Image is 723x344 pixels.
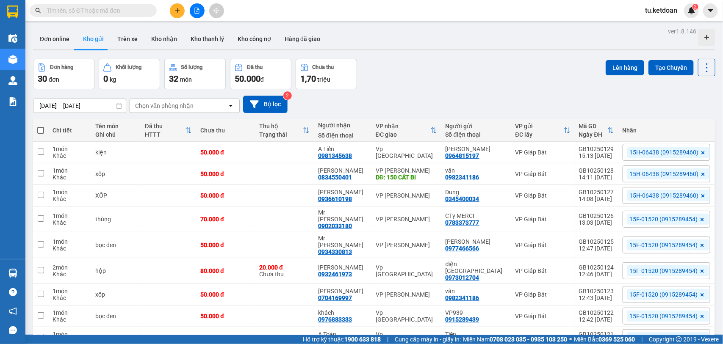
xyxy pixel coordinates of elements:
div: 50.000 đ [200,242,251,248]
svg: open [227,102,234,109]
img: solution-icon [8,97,17,106]
div: GB10250125 [579,238,614,245]
div: thùng [95,216,136,223]
div: Khác [53,195,87,202]
div: 2 món [53,264,87,271]
div: 0976883333 [318,316,352,323]
div: vân [446,167,507,174]
button: file-add [190,3,205,18]
span: notification [9,307,17,315]
div: 1 món [53,309,87,316]
div: Dung [446,189,507,195]
span: 15F-01520 (0915289454) [630,215,698,223]
div: VP [PERSON_NAME] [376,242,437,248]
div: VP939 [446,309,507,316]
div: 1 món [53,189,87,195]
span: đơn [49,76,59,83]
span: 15H-06438 (0915289460) [630,192,699,199]
button: Tạo Chuyến [648,60,694,75]
div: VP Giáp Bát [515,216,571,223]
div: VP Giáp Bát [515,334,571,341]
div: VP Giáp Bát [515,149,571,156]
div: Vp [GEOGRAPHIC_DATA] [376,264,437,278]
span: file-add [194,8,200,14]
img: warehouse-icon [8,55,17,64]
div: VP Giáp Bát [515,171,571,177]
span: | [387,335,388,344]
strong: 0708 023 035 - 0935 103 250 [490,336,567,343]
div: VP Giáp Bát [515,242,571,248]
div: 12:42 [DATE] [579,316,614,323]
img: warehouse-icon [8,34,17,43]
div: A Toàn [318,331,367,338]
span: 1,70 [300,74,316,84]
span: 2 [694,4,697,10]
div: Chọn văn phòng nhận [135,102,194,110]
div: bọc đen [95,313,136,319]
span: đ [260,76,264,83]
div: GB10250127 [579,189,614,195]
span: tu.ketdoan [638,5,684,16]
th: Toggle SortBy [575,119,618,142]
div: ĐC lấy [515,131,564,138]
button: aim [209,3,224,18]
div: 12:46 [DATE] [579,271,614,278]
div: 13:03 [DATE] [579,219,614,226]
div: 50.000 đ [200,334,251,341]
span: 15F-01520 (0915289454) [630,334,698,341]
button: caret-down [703,3,718,18]
button: Đã thu50.000đ [230,59,291,89]
div: Số điện thoại [446,131,507,138]
span: kg [110,76,116,83]
div: 0932461973 [318,271,352,278]
div: VP gửi [515,123,564,129]
span: 0 [103,74,108,84]
div: xốp [95,291,136,298]
div: 0345400034 [446,195,479,202]
div: GB10250128 [579,167,614,174]
button: Đơn hàng30đơn [33,59,94,89]
div: Số lượng [181,64,203,70]
div: 0915289439 [446,316,479,323]
div: Người nhận [318,122,367,129]
div: DĐ: 150 CÁT BI [376,174,437,181]
input: Tìm tên, số ĐT hoặc mã đơn [47,6,147,15]
th: Toggle SortBy [371,119,441,142]
div: Khác [53,294,87,301]
div: 50.000 đ [200,149,251,156]
div: HTTT [145,131,186,138]
div: Đã thu [145,123,186,129]
span: question-circle [9,288,17,296]
div: 1 món [53,288,87,294]
div: VP Giáp Bát [515,267,571,274]
button: Trên xe [111,29,144,49]
div: 0982341186 [446,294,479,301]
button: Bộ lọc [243,96,288,113]
div: vân [446,288,507,294]
div: CTy MERCI [446,212,507,219]
div: Nhãn [623,127,710,134]
span: search [35,8,41,14]
div: 0964815197 [446,152,479,159]
span: triệu [317,76,330,83]
button: Đơn online [33,29,76,49]
button: plus [170,3,185,18]
span: món [180,76,192,83]
div: Định Tàu Ngầm [446,238,507,245]
div: 0834550401 [318,174,352,181]
button: Kho nhận [144,29,184,49]
div: Mr Dakgalbi [318,209,367,223]
button: Số lượng32món [164,59,226,89]
img: warehouse-icon [8,76,17,85]
div: Vp [GEOGRAPHIC_DATA] [376,146,437,159]
div: khách [318,309,367,316]
div: hộp [95,267,136,274]
div: Mr Bằng [318,235,367,248]
span: 15F-01520 (0915289454) [630,241,698,249]
div: 15:13 [DATE] [579,152,614,159]
div: Vân [318,167,367,174]
div: bọc [95,334,136,341]
span: 30 [38,74,47,84]
div: Khác [53,271,87,278]
div: 50.000 đ [200,291,251,298]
